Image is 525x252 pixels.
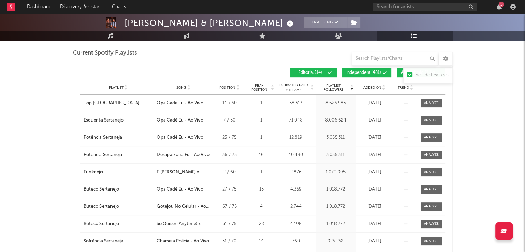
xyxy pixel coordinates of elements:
[219,86,235,90] span: Position
[214,152,245,158] div: 36 / 75
[84,117,124,124] div: Esquenta Sertanejo
[157,117,203,124] div: Opa Cadê Eu - Ao Vivo
[318,84,350,92] span: Playlist Followers
[214,203,245,210] div: 67 / 75
[84,134,153,141] a: Potência Sertaneja
[278,83,310,93] span: Estimated Daily Streams
[357,117,392,124] div: [DATE]
[249,134,274,141] div: 1
[357,169,392,176] div: [DATE]
[157,238,209,245] div: Chame a Polícia - Ao Vivo
[357,221,392,227] div: [DATE]
[304,17,347,28] button: Tracking
[318,100,354,107] div: 8.625.985
[278,117,314,124] div: 71.048
[278,186,314,193] div: 4.359
[214,100,245,107] div: 14 / 50
[84,221,153,227] a: Buteco Sertanejo
[249,186,274,193] div: 13
[84,238,153,245] a: Sofrência Sertaneja
[84,238,123,245] div: Sofrência Sertaneja
[157,203,211,210] div: Gotejou No Celular - Ao Vivo
[157,134,203,141] div: Opa Cadê Eu - Ao Vivo
[357,238,392,245] div: [DATE]
[357,186,392,193] div: [DATE]
[84,203,119,210] div: Buteco Sertanejo
[109,86,124,90] span: Playlist
[373,3,477,11] input: Search for artists
[499,2,504,7] div: 5
[318,152,354,158] div: 3.055.311
[342,68,391,77] button: Independent(481)
[157,152,210,158] div: Desapaixona Eu - Ao Vivo
[318,117,354,124] div: 8.006.624
[497,4,502,10] button: 5
[278,100,314,107] div: 58.317
[318,238,354,245] div: 925.252
[249,84,270,92] span: Peak Position
[318,169,354,176] div: 1.079.995
[214,221,245,227] div: 31 / 75
[176,86,186,90] span: Song
[84,100,139,107] div: Top [GEOGRAPHIC_DATA]
[157,221,211,227] div: Se Quiser (Anytime) / Lábios Divididos (Labios Compartidos) / Vivendo de Solidão - Ao Vivo
[84,186,119,193] div: Buteco Sertanejo
[290,68,337,77] button: Editorial(14)
[249,238,274,245] div: 14
[84,169,153,176] a: Funknejo
[346,71,381,75] span: Independent ( 481 )
[318,186,354,193] div: 1.018.772
[157,169,211,176] div: É [PERSON_NAME] é [PERSON_NAME]
[414,71,449,79] div: Include Features
[278,134,314,141] div: 12.819
[249,117,274,124] div: 1
[84,203,153,210] a: Buteco Sertanejo
[397,68,445,77] button: Algorithmic(2.1k)
[157,186,203,193] div: Opa Cadê Eu - Ao Vivo
[249,221,274,227] div: 28
[84,117,153,124] a: Esquenta Sertanejo
[84,152,153,158] a: Potência Sertaneja
[352,52,438,66] input: Search Playlists/Charts
[318,203,354,210] div: 1.018.772
[249,169,274,176] div: 1
[398,86,409,90] span: Trend
[318,134,354,141] div: 3.055.311
[84,186,153,193] a: Buteco Sertanejo
[214,117,245,124] div: 7 / 50
[318,221,354,227] div: 1.018.772
[73,49,137,57] span: Current Spotify Playlists
[214,169,245,176] div: 2 / 60
[249,152,274,158] div: 16
[157,100,203,107] div: Opa Cadê Eu - Ao Vivo
[357,203,392,210] div: [DATE]
[278,152,314,158] div: 10.490
[363,86,381,90] span: Added On
[278,203,314,210] div: 2.744
[357,152,392,158] div: [DATE]
[249,100,274,107] div: 1
[214,186,245,193] div: 27 / 75
[357,100,392,107] div: [DATE]
[84,134,122,141] div: Potência Sertaneja
[357,134,392,141] div: [DATE]
[125,17,295,29] div: [PERSON_NAME] & [PERSON_NAME]
[249,203,274,210] div: 4
[214,238,245,245] div: 31 / 70
[84,100,153,107] a: Top [GEOGRAPHIC_DATA]
[84,169,103,176] div: Funknejo
[401,71,435,75] span: Algorithmic ( 2.1k )
[84,152,122,158] div: Potência Sertaneja
[278,169,314,176] div: 2.876
[278,238,314,245] div: 760
[214,134,245,141] div: 25 / 75
[84,221,119,227] div: Buteco Sertanejo
[294,71,326,75] span: Editorial ( 14 )
[278,221,314,227] div: 4.198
